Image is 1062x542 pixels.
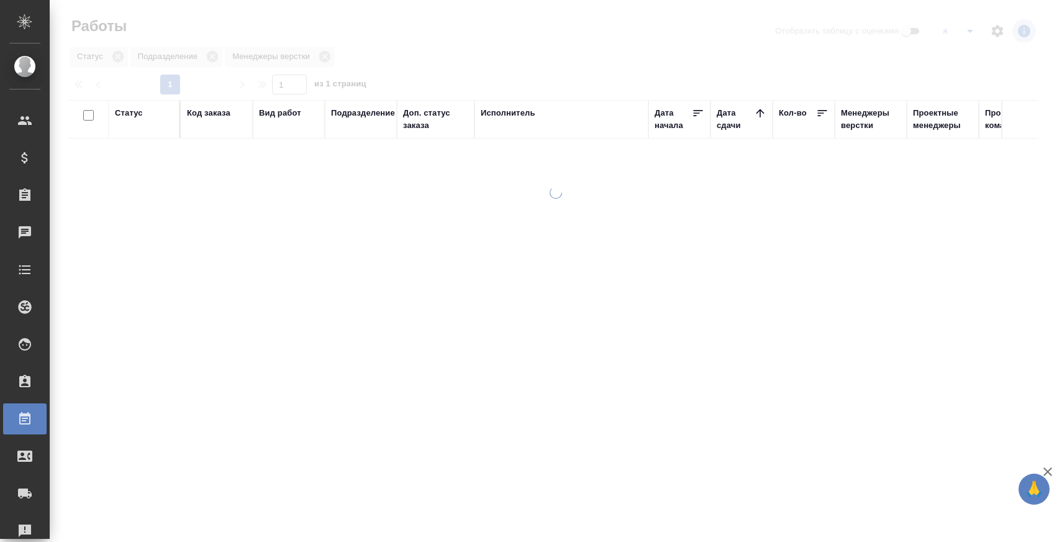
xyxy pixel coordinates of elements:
[985,107,1045,132] div: Проектная команда
[913,107,973,132] div: Проектные менеджеры
[1019,474,1050,505] button: 🙏
[841,107,901,132] div: Менеджеры верстки
[1023,476,1045,502] span: 🙏
[481,107,535,119] div: Исполнитель
[259,107,301,119] div: Вид работ
[403,107,468,132] div: Доп. статус заказа
[779,107,807,119] div: Кол-во
[717,107,754,132] div: Дата сдачи
[115,107,143,119] div: Статус
[655,107,692,132] div: Дата начала
[331,107,395,119] div: Подразделение
[187,107,230,119] div: Код заказа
